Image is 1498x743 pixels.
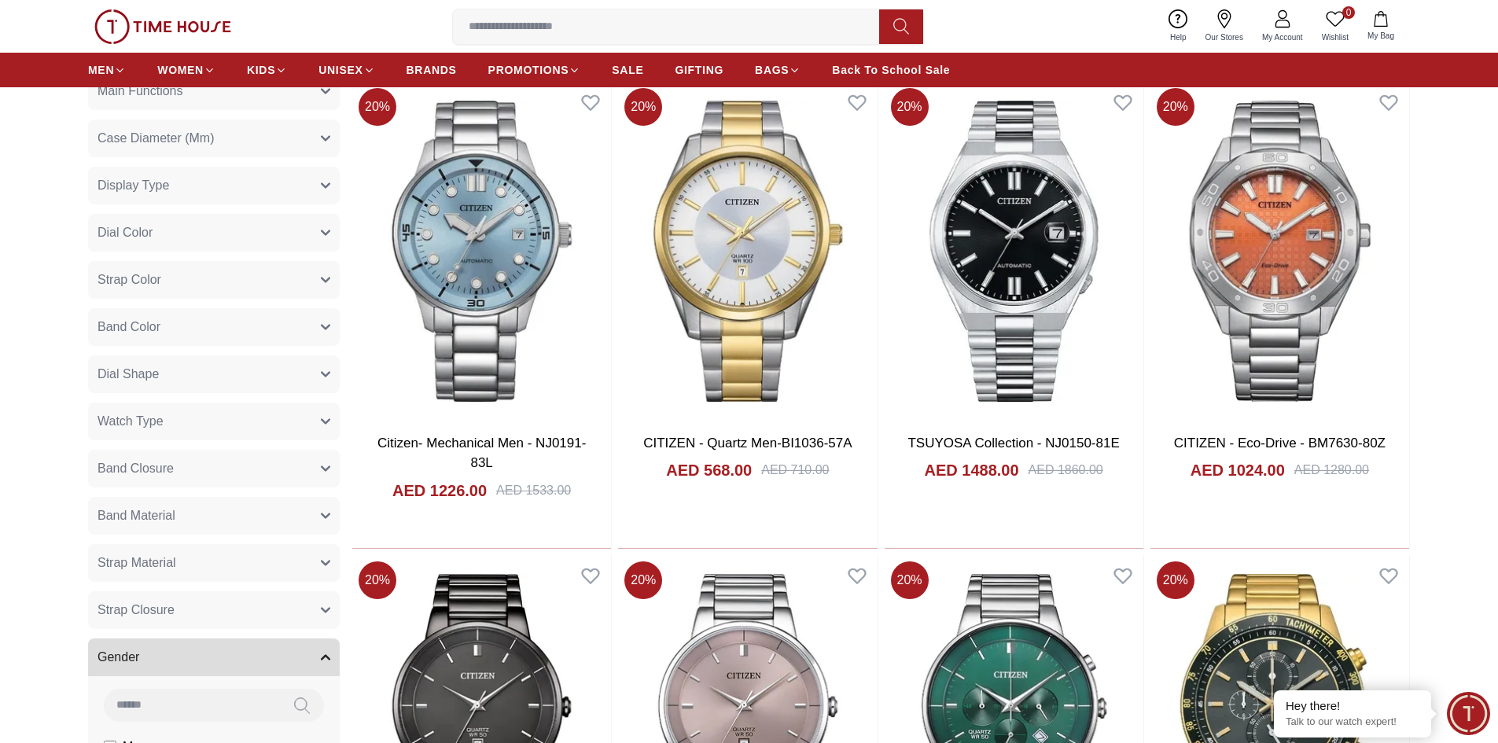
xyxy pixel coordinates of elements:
span: Main Functions [98,82,183,101]
span: Band Material [98,506,175,525]
span: Strap Color [98,270,161,289]
a: PROMOTIONS [488,56,581,84]
span: Watch Type [98,412,164,431]
img: ... [94,9,231,44]
a: WOMEN [157,56,215,84]
button: Band Closure [88,450,340,487]
span: Wishlist [1316,31,1355,43]
button: Watch Type [88,403,340,440]
button: Display Type [88,167,340,204]
h4: AED 1226.00 [392,480,487,502]
span: 20 % [359,561,396,599]
p: Talk to our watch expert! [1286,715,1419,729]
span: Band Closure [98,459,174,478]
a: Our Stores [1196,6,1253,46]
span: UNISEX [318,62,363,78]
span: My Bag [1361,30,1400,42]
button: Main Functions [88,72,340,110]
span: Dial Shape [98,365,159,384]
span: 20 % [891,561,929,599]
span: Our Stores [1199,31,1250,43]
span: Strap Closure [98,601,175,620]
button: My Bag [1358,8,1404,45]
span: 20 % [624,561,662,599]
button: Band Color [88,308,340,346]
div: AED 1860.00 [1029,461,1103,480]
h4: AED 568.00 [666,459,752,481]
a: Help [1161,6,1196,46]
a: TSUYOSA Collection - NJ0150-81E [907,436,1119,451]
a: CITIZEN - Eco-Drive - BM7630-80Z [1174,436,1386,451]
img: Citizen- Mechanical Men - NJ0191-83L [352,82,611,420]
span: SALE [612,62,643,78]
h4: AED 1024.00 [1191,459,1285,481]
a: 0Wishlist [1312,6,1358,46]
a: Citizen- Mechanical Men - NJ0191-83L [377,436,587,471]
img: CITIZEN - Quartz Men-BI1036-57A [618,82,877,420]
span: My Account [1256,31,1309,43]
img: CITIZEN - Eco-Drive - BM7630-80Z [1150,82,1409,420]
button: Dial Shape [88,355,340,393]
button: Gender [88,638,340,676]
span: Back To School Sale [832,62,950,78]
span: 20 % [891,88,929,126]
span: 20 % [624,88,662,126]
span: 20 % [1157,88,1194,126]
button: Strap Color [88,261,340,299]
div: Hey there! [1286,698,1419,714]
span: 20 % [359,88,396,126]
span: WOMEN [157,62,204,78]
button: Case Diameter (Mm) [88,120,340,157]
button: Dial Color [88,214,340,252]
div: AED 1280.00 [1294,461,1369,480]
button: Strap Material [88,544,340,582]
div: AED 710.00 [761,461,829,480]
span: 0 [1342,6,1355,19]
a: KIDS [247,56,287,84]
div: AED 1533.00 [496,481,571,500]
span: GIFTING [675,62,723,78]
a: MEN [88,56,126,84]
span: Band Color [98,318,160,337]
span: Strap Material [98,554,176,572]
a: GIFTING [675,56,723,84]
img: TSUYOSA Collection - NJ0150-81E [885,82,1143,420]
span: MEN [88,62,114,78]
span: PROMOTIONS [488,62,569,78]
span: KIDS [247,62,275,78]
a: BRANDS [407,56,457,84]
button: Band Material [88,497,340,535]
span: BRANDS [407,62,457,78]
a: BAGS [755,56,801,84]
span: Help [1164,31,1193,43]
button: Strap Closure [88,591,340,629]
h4: AED 1488.00 [924,459,1018,481]
a: SALE [612,56,643,84]
div: Chat Widget [1447,692,1490,735]
span: Gender [98,648,139,667]
a: CITIZEN - Quartz Men-BI1036-57A [643,436,852,451]
span: Dial Color [98,223,153,242]
a: Back To School Sale [832,56,950,84]
span: 20 % [1157,561,1194,599]
span: BAGS [755,62,789,78]
span: Case Diameter (Mm) [98,129,214,148]
a: UNISEX [318,56,374,84]
span: Display Type [98,176,169,195]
